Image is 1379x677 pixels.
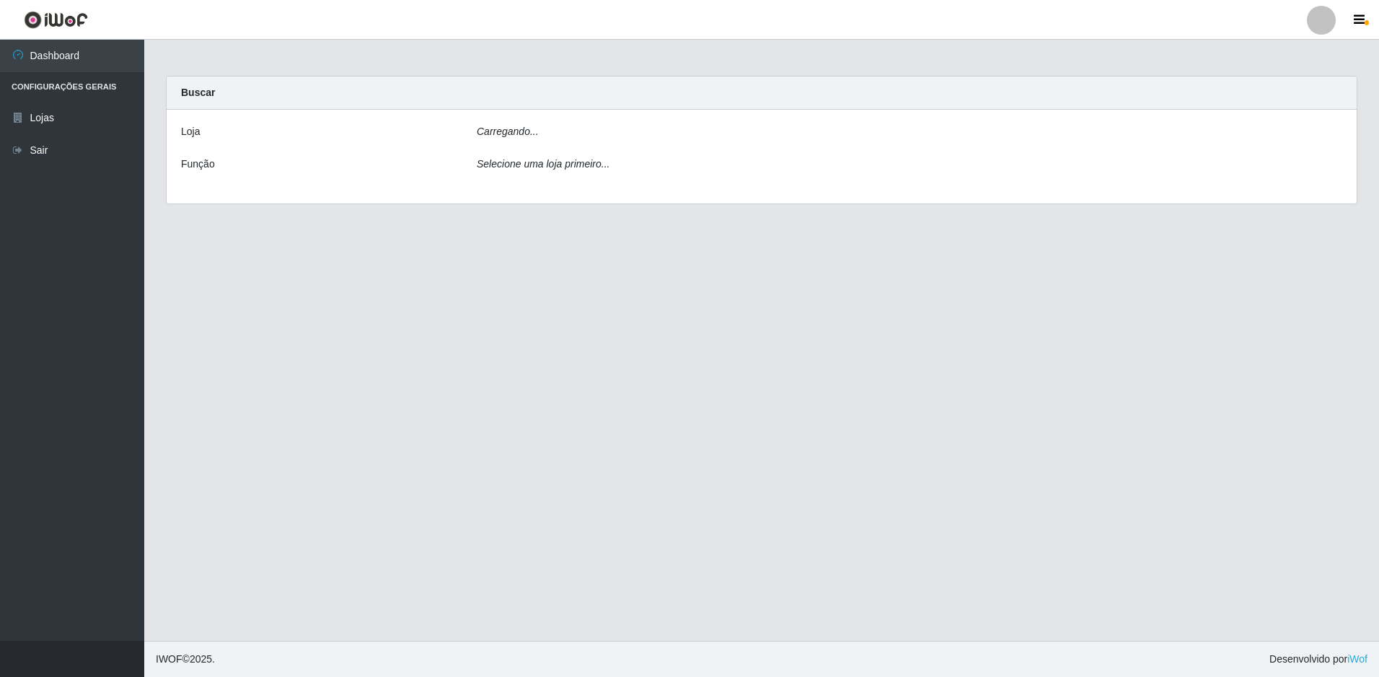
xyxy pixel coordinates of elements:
span: IWOF [156,653,182,665]
label: Função [181,157,215,172]
img: CoreUI Logo [24,11,88,29]
i: Carregando... [477,126,539,137]
label: Loja [181,124,200,139]
i: Selecione uma loja primeiro... [477,158,609,170]
span: © 2025 . [156,652,215,667]
a: iWof [1347,653,1367,665]
strong: Buscar [181,87,215,98]
span: Desenvolvido por [1269,652,1367,667]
